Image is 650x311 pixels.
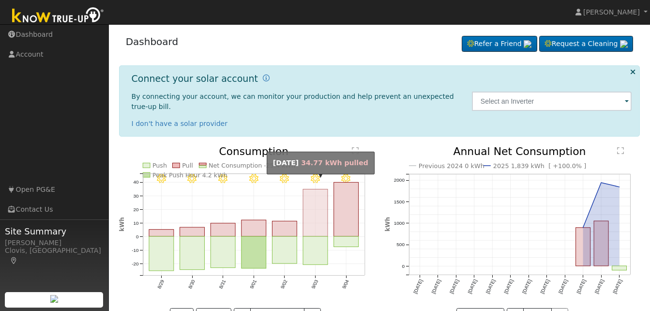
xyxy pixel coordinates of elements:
circle: onclick="" [618,185,621,189]
text: Push [152,162,167,170]
text: 2000 [393,178,405,183]
text: 9/03 [311,279,319,290]
text: [DATE] [521,279,532,295]
text: [DATE] [539,279,550,295]
span: Site Summary [5,225,104,238]
img: retrieve [620,40,628,48]
text: 20 [133,207,138,212]
i: 8/31 - Clear [218,174,227,184]
rect: onclick="" [211,237,235,268]
text: Consumption [219,145,288,157]
span: By connecting your account, we can monitor your production and help prevent an unexpected true-up... [132,93,454,110]
text: 0 [402,264,405,269]
text: kWh [118,218,125,232]
rect: onclick="" [334,183,359,237]
text: [DATE] [594,279,605,295]
text: -20 [132,261,139,266]
text: kWh [384,218,391,232]
h1: Connect your solar account [132,73,258,84]
text: [DATE] [485,279,496,295]
rect: onclick="" [612,266,627,271]
text: [DATE] [576,279,587,295]
span: [PERSON_NAME] [583,8,640,16]
i: 9/02 - Clear [280,174,289,184]
rect: onclick="" [576,228,590,266]
i: 9/04 - Clear [342,174,351,184]
a: Dashboard [126,36,179,47]
text: 0 [136,234,138,239]
text: 40 [133,180,138,185]
i: 8/30 - Clear [187,174,197,184]
input: Select an Inverter [472,92,632,111]
text: 1000 [393,221,405,226]
text: 9/01 [249,280,257,290]
i: 9/01 - Clear [249,174,258,184]
text: 2025 1,839 kWh [ +100.0% ] [493,162,587,170]
strong: [DATE] [273,159,299,167]
text: 8/30 [187,279,196,290]
text: 30 [133,193,138,199]
rect: onclick="" [242,237,266,269]
text: 1500 [393,199,405,204]
rect: onclick="" [272,221,297,237]
text: [DATE] [503,279,514,295]
img: retrieve [524,40,531,48]
text: 8/29 [156,279,165,290]
text: Peak Push Hour 4.2 kWh [152,171,227,179]
div: [PERSON_NAME] [5,238,104,248]
text: [DATE] [612,279,623,295]
a: I don't have a solar provider [132,120,228,127]
rect: onclick="" [242,220,266,237]
text: Pull [182,162,193,170]
rect: onclick="" [180,237,204,270]
div: Clovis, [GEOGRAPHIC_DATA] [5,246,104,266]
rect: onclick="" [149,230,174,236]
rect: onclick="" [272,237,297,264]
circle: onclick="" [581,226,585,230]
circle: onclick="" [599,181,603,185]
i: 8/29 - Clear [156,174,166,184]
text: 9/02 [280,280,288,290]
i: 9/03 - Clear [311,174,320,184]
text: [DATE] [449,279,460,295]
text: 8/31 [218,280,227,290]
rect: onclick="" [303,237,328,265]
text: [DATE] [558,279,569,295]
text: 500 [396,242,405,248]
text: [DATE] [430,279,441,295]
rect: onclick="" [180,228,204,237]
a: Refer a Friend [462,36,537,52]
rect: onclick="" [303,189,328,237]
text:  [617,147,624,155]
text: [DATE] [412,279,423,295]
rect: onclick="" [594,221,608,266]
img: Know True-Up [7,5,109,27]
text: Annual Net Consumption [453,145,586,157]
span: 34.77 kWh pulled [301,159,368,167]
text: -10 [132,248,139,253]
text:  [352,147,359,155]
rect: onclick="" [334,237,359,248]
text: Net Consumption -25.4 kWh [209,162,295,170]
a: Request a Cleaning [539,36,633,52]
rect: onclick="" [149,237,174,271]
a: Map [10,257,18,264]
text: [DATE] [467,279,478,295]
img: retrieve [50,295,58,303]
text: 10 [133,220,138,226]
text: 9/04 [341,279,350,290]
rect: onclick="" [211,223,235,236]
text: Previous 2024 0 kWh [419,162,484,170]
